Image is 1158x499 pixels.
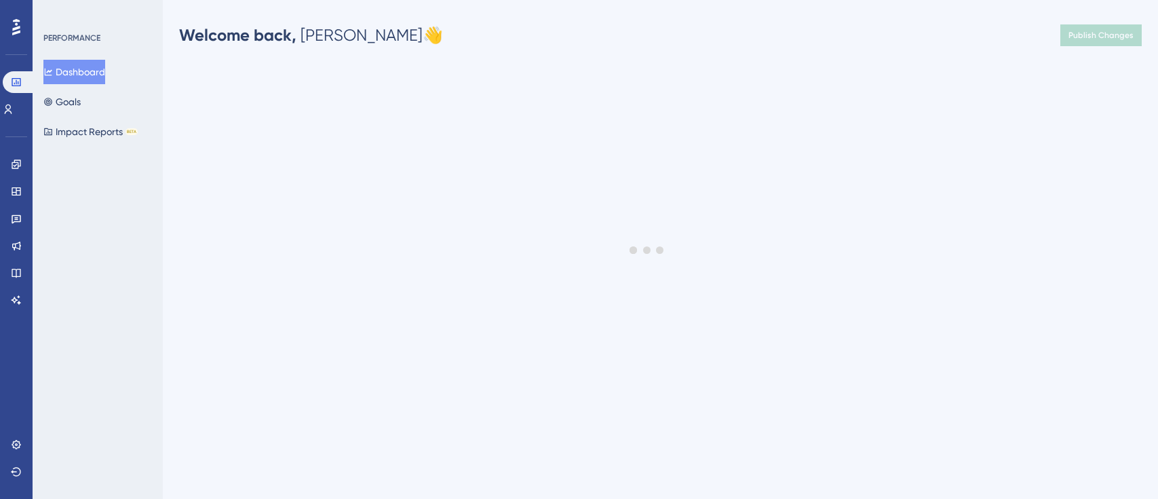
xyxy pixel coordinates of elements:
div: [PERSON_NAME] 👋 [179,24,443,46]
div: PERFORMANCE [43,33,100,43]
span: Publish Changes [1068,30,1134,41]
span: Welcome back, [179,25,296,45]
button: Dashboard [43,60,105,84]
div: BETA [126,128,138,135]
button: Goals [43,90,81,114]
button: Impact ReportsBETA [43,119,138,144]
button: Publish Changes [1060,24,1142,46]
